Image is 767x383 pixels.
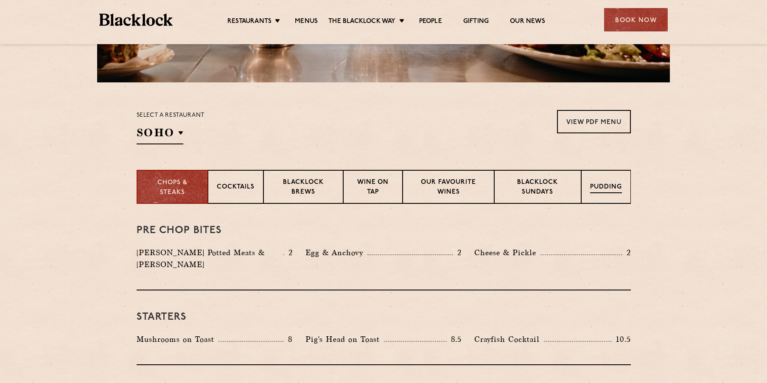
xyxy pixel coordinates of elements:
p: Pig's Head on Toast [305,333,384,345]
p: Cocktails [217,183,255,193]
p: Blacklock Brews [272,178,334,198]
a: The Blacklock Way [328,17,395,27]
a: Our News [510,17,545,27]
p: 2 [453,247,462,258]
p: Crayfish Cocktail [474,333,544,345]
p: 2 [284,247,293,258]
p: Chops & Steaks [146,178,199,197]
a: Restaurants [227,17,272,27]
p: Wine on Tap [352,178,394,198]
a: People [419,17,442,27]
p: Select a restaurant [137,110,205,121]
p: Cheese & Pickle [474,247,540,259]
h3: Pre Chop Bites [137,225,631,236]
p: 8 [284,334,293,345]
h3: Starters [137,312,631,323]
a: View PDF Menu [557,110,631,133]
p: Pudding [590,183,622,193]
p: Blacklock Sundays [503,178,572,198]
a: Menus [295,17,318,27]
p: [PERSON_NAME] Potted Meats & [PERSON_NAME] [137,247,283,270]
p: 10.5 [612,334,630,345]
img: BL_Textured_Logo-footer-cropped.svg [99,14,173,26]
p: Mushrooms on Toast [137,333,218,345]
h2: SOHO [137,125,183,144]
p: 8.5 [447,334,462,345]
p: 2 [622,247,631,258]
p: Our favourite wines [411,178,485,198]
p: Egg & Anchovy [305,247,367,259]
a: Gifting [463,17,489,27]
div: Book Now [604,8,668,31]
